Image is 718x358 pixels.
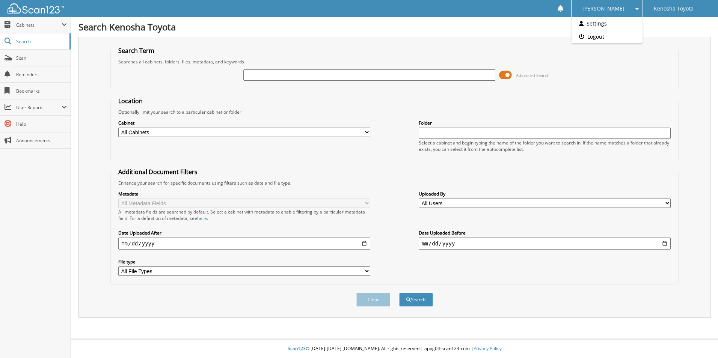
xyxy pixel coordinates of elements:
a: Logout [572,30,643,43]
legend: Search Term [115,47,158,55]
span: Kenosha Toyota [654,6,694,11]
label: Metadata [118,191,370,197]
button: Clear [356,293,390,307]
button: Search [399,293,433,307]
div: © [DATE]-[DATE] [DOMAIN_NAME]. All rights reserved | appg04-scan123-com | [71,340,718,358]
label: Uploaded By [419,191,671,197]
span: Search [16,38,66,45]
a: Privacy Policy [474,345,502,352]
div: Select a cabinet and begin typing the name of the folder you want to search in. If the name match... [419,140,671,152]
div: All metadata fields are searched by default. Select a cabinet with metadata to enable filtering b... [118,209,370,221]
input: start [118,238,370,250]
div: Optionally limit your search to a particular cabinet or folder [115,109,674,115]
label: Folder [419,120,671,126]
span: Cabinets [16,22,62,28]
div: Searches all cabinets, folders, files, metadata, and keywords [115,59,674,65]
span: Scan123 [288,345,306,352]
label: Date Uploaded After [118,230,370,236]
img: scan123-logo-white.svg [8,3,64,14]
span: User Reports [16,104,62,111]
a: here [197,215,207,221]
span: Reminders [16,71,67,78]
label: Date Uploaded Before [419,230,671,236]
span: [PERSON_NAME] [582,6,624,11]
span: Announcements [16,137,67,144]
a: Settings [572,17,643,30]
span: Bookmarks [16,88,67,94]
legend: Additional Document Filters [115,168,201,176]
h1: Search Kenosha Toyota [78,21,710,33]
label: File type [118,259,370,265]
span: Advanced Search [516,72,549,78]
span: Help [16,121,67,127]
input: end [419,238,671,250]
iframe: Chat Widget [680,322,718,358]
label: Cabinet [118,120,370,126]
span: Scan [16,55,67,61]
legend: Location [115,97,146,105]
div: Enhance your search for specific documents using filters such as date and file type. [115,180,674,186]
